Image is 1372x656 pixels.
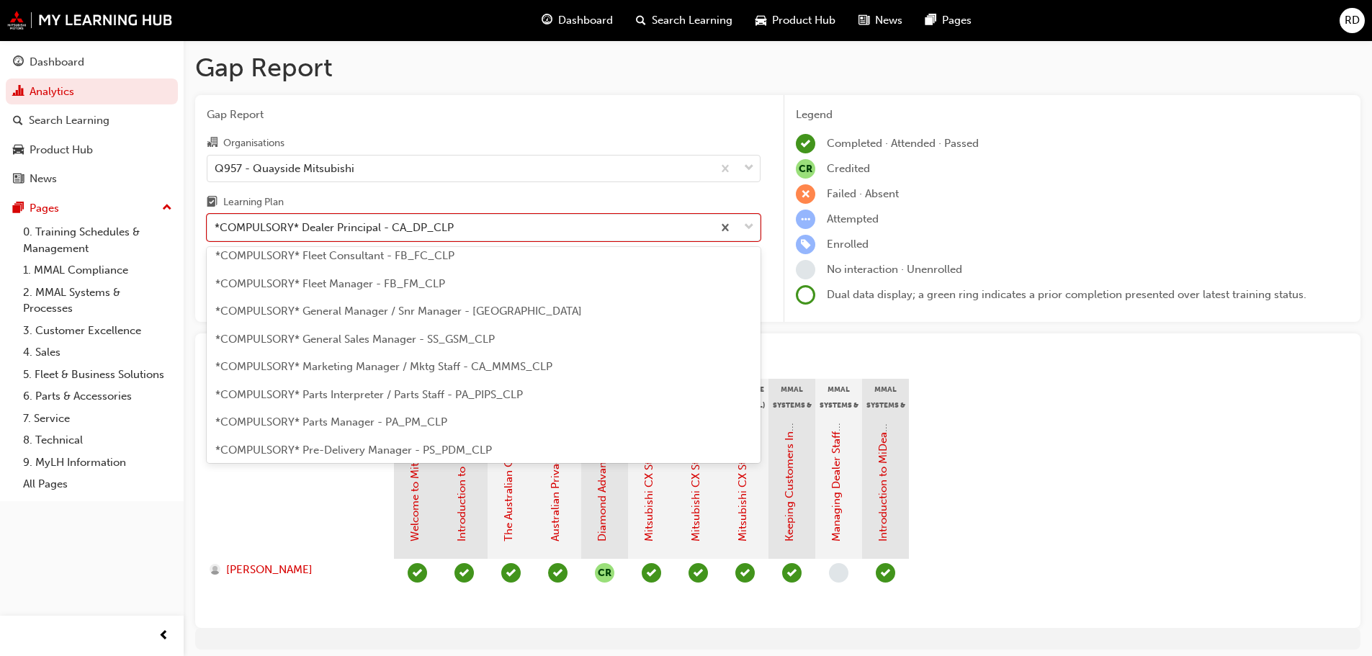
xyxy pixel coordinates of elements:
[772,12,835,29] span: Product Hub
[454,563,474,583] span: learningRecordVerb_PASS-icon
[827,238,869,251] span: Enrolled
[13,144,24,157] span: car-icon
[548,563,568,583] span: learningRecordVerb_PASS-icon
[207,197,218,210] span: learningplan-icon
[827,212,879,225] span: Attempted
[215,160,354,176] div: Q957 - Quayside Mitsubishi
[207,107,761,123] span: Gap Report
[6,195,178,222] button: Pages
[195,52,1360,84] h1: Gap Report
[1340,8,1365,33] button: RD
[847,6,914,35] a: news-iconNews
[796,184,815,204] span: learningRecordVerb_FAIL-icon
[215,444,492,457] span: *COMPULSORY* Pre-Delivery Manager - PS_PDM_CLP
[744,6,847,35] a: car-iconProduct Hub
[7,11,173,30] img: mmal
[756,12,766,30] span: car-icon
[408,563,427,583] span: learningRecordVerb_COMPLETE-icon
[6,137,178,163] a: Product Hub
[558,12,613,29] span: Dashboard
[542,12,552,30] span: guage-icon
[735,563,755,583] span: learningRecordVerb_PASS-icon
[925,12,936,30] span: pages-icon
[815,379,862,415] div: MMAL Systems & Processes - Management
[796,107,1349,123] div: Legend
[226,562,313,578] span: [PERSON_NAME]
[796,235,815,254] span: learningRecordVerb_ENROLL-icon
[829,563,848,583] span: learningRecordVerb_NONE-icon
[862,379,909,415] div: MMAL Systems & Processes - General
[6,49,178,76] a: Dashboard
[914,6,983,35] a: pages-iconPages
[796,134,815,153] span: learningRecordVerb_COMPLETE-icon
[17,320,178,342] a: 3. Customer Excellence
[17,259,178,282] a: 1. MMAL Compliance
[768,379,815,415] div: MMAL Systems & Processes - Customer
[29,112,109,129] div: Search Learning
[13,114,23,127] span: search-icon
[17,364,178,386] a: 5. Fleet & Business Solutions
[6,78,178,105] a: Analytics
[17,408,178,430] a: 7. Service
[6,107,178,134] a: Search Learning
[215,333,495,346] span: *COMPULSORY* General Sales Manager - SS_GSM_CLP
[13,86,24,99] span: chart-icon
[6,166,178,192] a: News
[830,366,843,542] a: Managing Dealer Staff SAP Records
[876,391,889,542] a: Introduction to MiDealerAssist
[30,54,84,71] div: Dashboard
[13,173,24,186] span: news-icon
[13,202,24,215] span: pages-icon
[876,563,895,583] span: learningRecordVerb_PASS-icon
[624,6,744,35] a: search-iconSearch Learning
[796,159,815,179] span: null-icon
[827,263,962,276] span: No interaction · Unenrolled
[17,341,178,364] a: 4. Sales
[223,136,284,150] div: Organisations
[17,385,178,408] a: 6. Parts & Accessories
[30,200,59,217] div: Pages
[782,563,802,583] span: learningRecordVerb_PASS-icon
[17,451,178,474] a: 9. MyLH Information
[215,220,454,236] div: *COMPULSORY* Dealer Principal - CA_DP_CLP
[942,12,972,29] span: Pages
[689,563,708,583] span: learningRecordVerb_PASS-icon
[17,282,178,320] a: 2. MMAL Systems & Processes
[744,159,754,178] span: down-icon
[827,162,870,175] span: Credited
[215,415,447,428] span: *COMPULSORY* Parts Manager - PA_PM_CLP
[642,563,661,583] span: learningRecordVerb_PASS-icon
[744,218,754,237] span: down-icon
[17,473,178,495] a: All Pages
[17,429,178,451] a: 8. Technical
[210,562,380,578] a: [PERSON_NAME]
[215,360,552,373] span: *COMPULSORY* Marketing Manager / Mktg Staff - CA_MMMS_CLP
[6,46,178,195] button: DashboardAnalyticsSearch LearningProduct HubNews
[158,627,169,645] span: prev-icon
[796,260,815,279] span: learningRecordVerb_NONE-icon
[858,12,869,30] span: news-icon
[13,56,24,69] span: guage-icon
[1345,12,1360,29] span: RD
[215,277,445,290] span: *COMPULSORY* Fleet Manager - FB_FM_CLP
[827,288,1306,301] span: Dual data display; a green ring indicates a prior completion presented over latest training status.
[30,171,57,187] div: News
[30,142,93,158] div: Product Hub
[636,12,646,30] span: search-icon
[595,563,614,583] button: null-icon
[215,305,582,318] span: *COMPULSORY* General Manager / Snr Manager - [GEOGRAPHIC_DATA]
[223,195,284,210] div: Learning Plan
[827,137,979,150] span: Completed · Attended · Passed
[17,221,178,259] a: 0. Training Schedules & Management
[875,12,902,29] span: News
[501,563,521,583] span: learningRecordVerb_PASS-icon
[162,199,172,217] span: up-icon
[207,137,218,150] span: organisation-icon
[652,12,732,29] span: Search Learning
[530,6,624,35] a: guage-iconDashboard
[796,210,815,229] span: learningRecordVerb_ATTEMPT-icon
[215,388,523,401] span: *COMPULSORY* Parts Interpreter / Parts Staff - PA_PIPS_CLP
